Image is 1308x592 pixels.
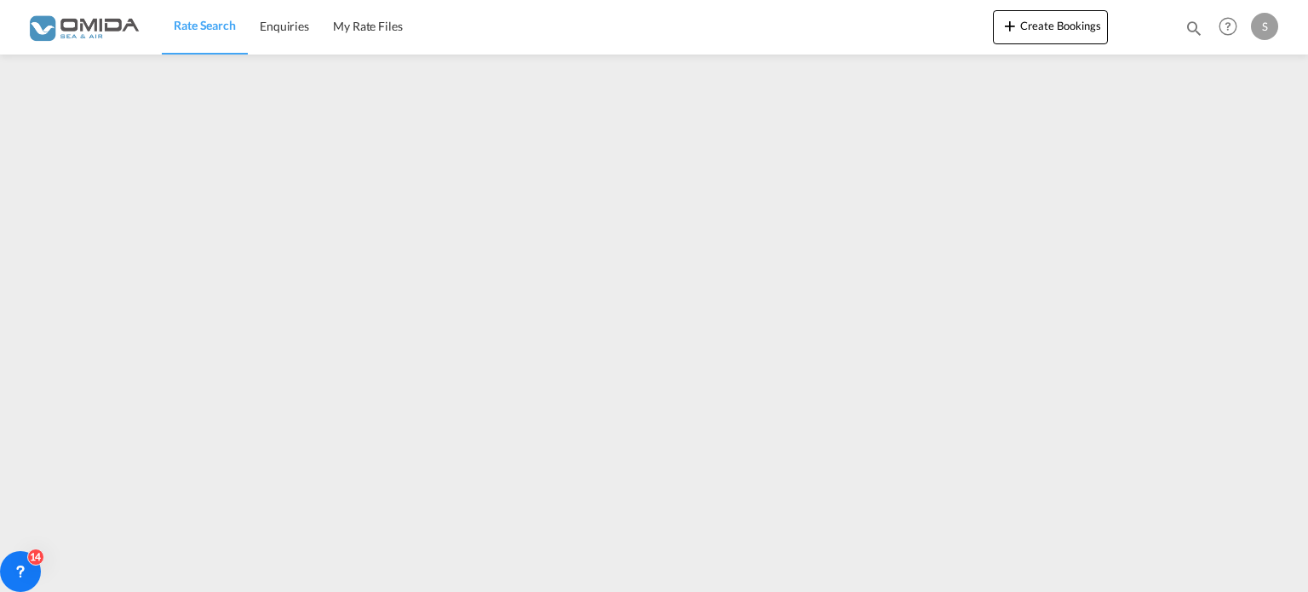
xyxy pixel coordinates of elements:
[1185,19,1203,37] md-icon: icon-magnify
[1251,13,1278,40] div: S
[1185,19,1203,44] div: icon-magnify
[1000,15,1020,36] md-icon: icon-plus 400-fg
[26,8,141,46] img: 459c566038e111ed959c4fc4f0a4b274.png
[333,19,403,33] span: My Rate Files
[1213,12,1251,43] div: Help
[260,19,309,33] span: Enquiries
[174,18,236,32] span: Rate Search
[1213,12,1242,41] span: Help
[993,10,1108,44] button: icon-plus 400-fgCreate Bookings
